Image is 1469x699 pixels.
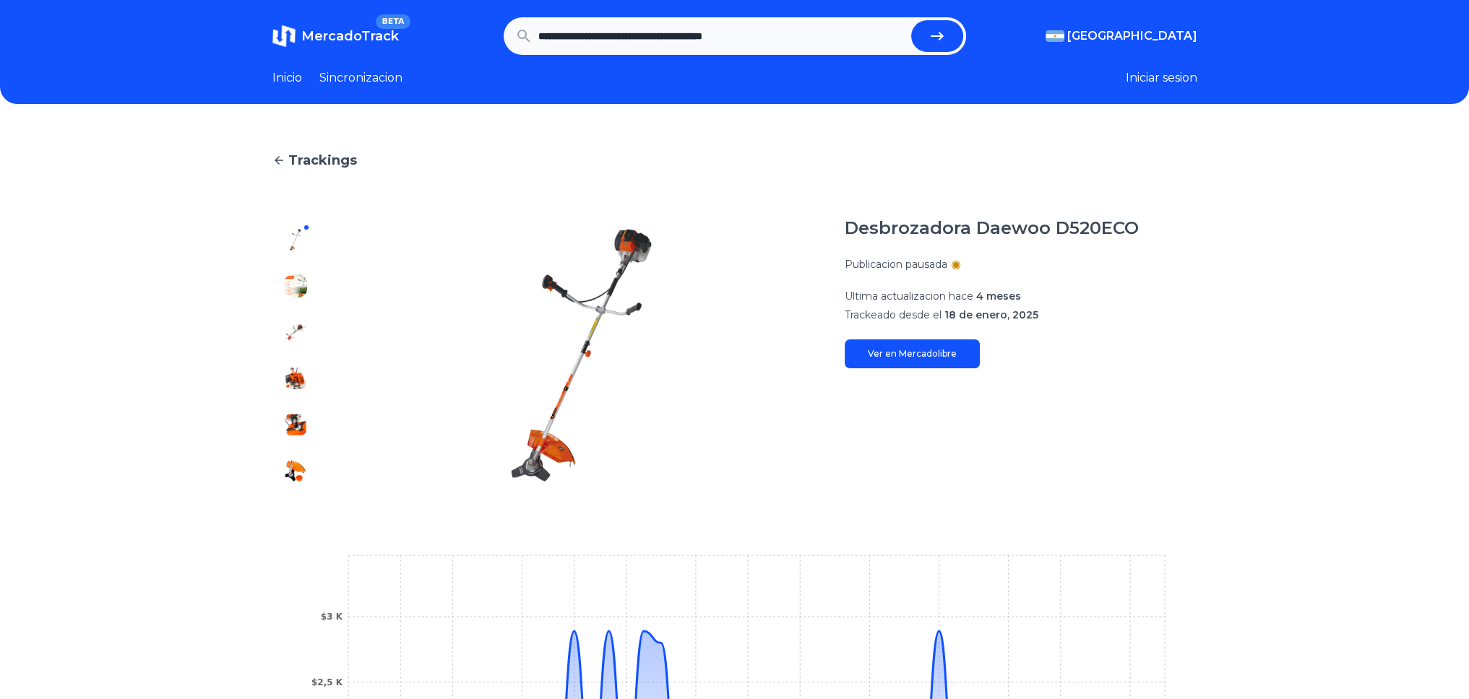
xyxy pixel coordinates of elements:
[301,28,399,44] span: MercadoTrack
[944,308,1038,321] span: 18 de enero, 2025
[845,217,1139,240] h1: Desbrozadora Daewoo D520ECO
[1067,27,1197,45] span: [GEOGRAPHIC_DATA]
[284,321,307,344] img: Desbrozadora Daewoo D520ECO
[272,69,302,87] a: Inicio
[348,217,816,494] img: Desbrozadora Daewoo D520ECO
[1046,27,1197,45] button: [GEOGRAPHIC_DATA]
[1126,69,1197,87] button: Iniciar sesion
[845,339,980,368] a: Ver en Mercadolibre
[319,69,402,87] a: Sincronizacion
[288,150,357,170] span: Trackings
[272,150,1197,170] a: Trackings
[376,14,410,29] span: BETA
[284,459,307,482] img: Desbrozadora Daewoo D520ECO
[272,25,296,48] img: MercadoTrack
[845,290,973,303] span: Ultima actualizacion hace
[845,257,947,272] p: Publicacion pausada
[272,25,399,48] a: MercadoTrackBETA
[320,612,343,622] tspan: $3 K
[284,413,307,436] img: Desbrozadora Daewoo D520ECO
[284,228,307,251] img: Desbrozadora Daewoo D520ECO
[845,308,942,321] span: Trackeado desde el
[284,274,307,298] img: Desbrozadora Daewoo D520ECO
[311,677,343,687] tspan: $2,5 K
[284,367,307,390] img: Desbrozadora Daewoo D520ECO
[1046,30,1064,42] img: Argentina
[976,290,1021,303] span: 4 meses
